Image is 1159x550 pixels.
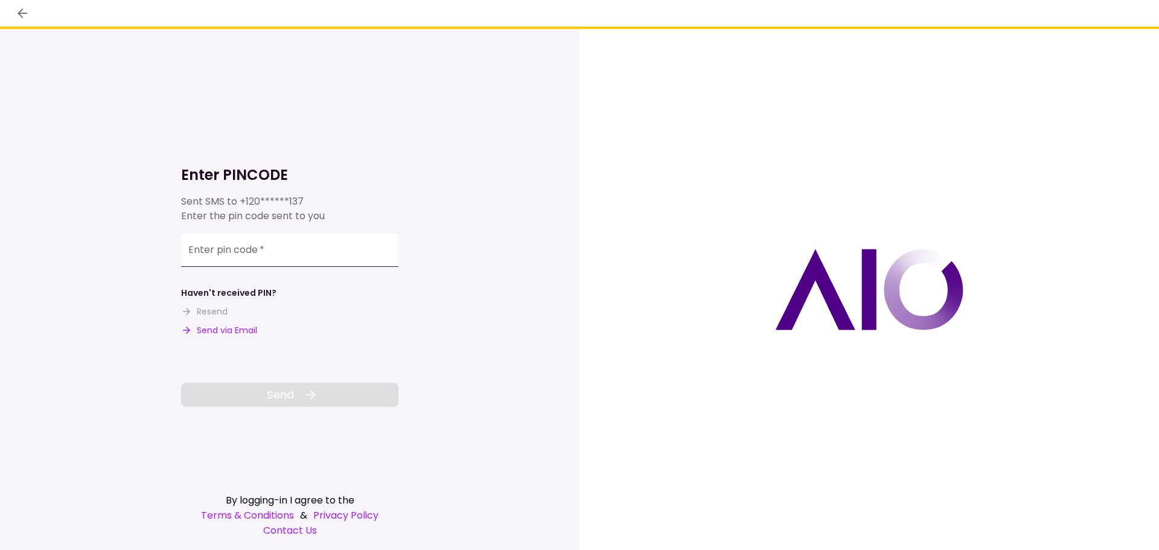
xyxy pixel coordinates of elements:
span: Send [267,386,294,403]
a: Contact Us [181,523,398,538]
img: AIO logo [775,249,963,330]
button: back [12,3,33,24]
div: By logging-in I agree to the [181,493,398,508]
a: Privacy Policy [313,508,378,523]
button: Send via Email [181,324,257,337]
div: Haven't received PIN? [181,287,276,299]
button: Resend [181,305,228,318]
a: Terms & Conditions [201,508,294,523]
div: & [181,508,398,523]
div: Sent SMS to Enter the pin code sent to you [181,194,398,223]
h1: Enter PINCODE [181,165,398,185]
button: Send [181,383,398,407]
